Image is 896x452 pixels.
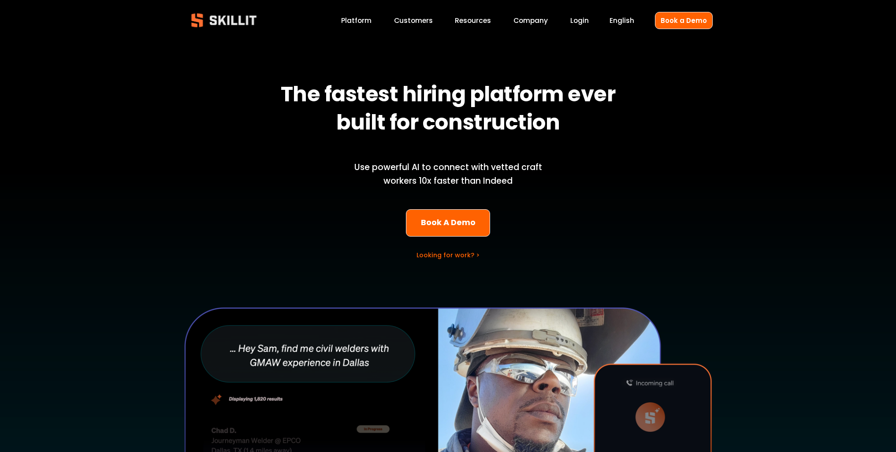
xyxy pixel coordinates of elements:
a: Looking for work? > [416,251,480,259]
span: Resources [455,15,491,26]
a: Customers [394,15,433,26]
a: Book a Demo [655,12,713,29]
span: English [610,15,634,26]
a: Book A Demo [406,209,490,237]
div: language picker [610,15,634,26]
img: Skillit [184,7,264,33]
a: folder dropdown [455,15,491,26]
a: Login [570,15,589,26]
a: Platform [341,15,372,26]
strong: The fastest hiring platform ever built for construction [281,78,620,142]
p: Use powerful AI to connect with vetted craft workers 10x faster than Indeed [339,161,557,188]
a: Company [513,15,548,26]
